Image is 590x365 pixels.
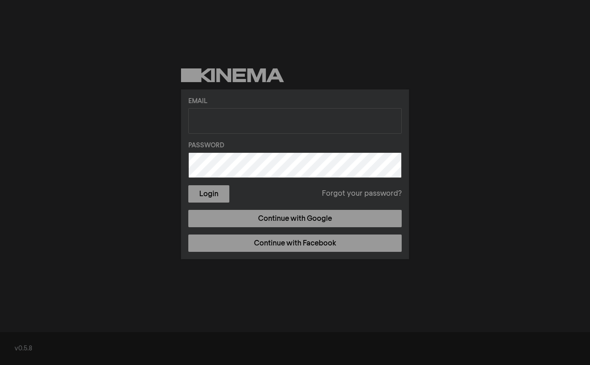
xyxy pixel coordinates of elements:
a: Continue with Facebook [188,235,402,252]
a: Forgot your password? [322,188,402,199]
button: Login [188,185,229,203]
div: v0.5.8 [15,344,575,354]
label: Password [188,141,402,151]
a: Continue with Google [188,210,402,227]
label: Email [188,97,402,106]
